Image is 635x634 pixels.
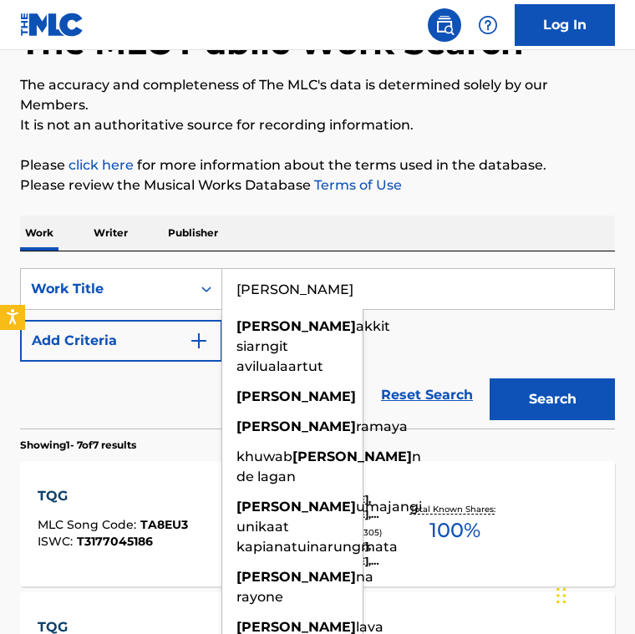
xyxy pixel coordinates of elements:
[292,449,412,464] strong: [PERSON_NAME]
[410,503,500,515] p: Total Known Shares:
[140,517,188,532] span: TA8EU3
[311,177,402,193] a: Terms of Use
[236,569,356,585] strong: [PERSON_NAME]
[20,461,615,586] a: TQGMLC Song Code:TA8EU3ISWC:T3177045186Writers (4)[PERSON_NAME], [PERSON_NAME], [PERSON_NAME] [PE...
[478,15,498,35] img: help
[69,157,134,173] a: click here
[236,318,356,334] strong: [PERSON_NAME]
[20,13,84,37] img: MLC Logo
[428,8,461,42] a: Public Search
[20,438,136,453] p: Showing 1 - 7 of 7 results
[373,377,481,413] a: Reset Search
[429,515,480,545] span: 100 %
[551,554,635,634] iframe: Chat Widget
[236,318,390,374] span: akkit siarngit avilualaartut
[189,331,209,351] img: 9d2ae6d4665cec9f34b9.svg
[236,449,292,464] span: khuwab
[77,534,153,549] span: T3177045186
[38,534,77,549] span: ISWC :
[236,499,356,515] strong: [PERSON_NAME]
[20,320,222,362] button: Add Criteria
[31,279,181,299] div: Work Title
[20,175,615,195] p: Please review the Musical Works Database
[89,216,133,251] p: Writer
[20,75,615,115] p: The accuracy and completeness of The MLC's data is determined solely by our Members.
[356,418,408,434] span: ramaya
[434,15,455,35] img: search
[20,115,615,135] p: It is not an authoritative source for recording information.
[20,216,58,251] p: Work
[515,4,615,46] a: Log In
[236,418,356,434] strong: [PERSON_NAME]
[471,8,505,42] div: Help
[20,155,615,175] p: Please for more information about the terms used in the database.
[163,216,223,251] p: Publisher
[236,499,422,555] span: umajangi unikaat kapianatuinarungmata
[38,486,188,506] div: TQG
[556,571,566,621] div: Drag
[490,378,615,420] button: Search
[38,517,140,532] span: MLC Song Code :
[236,388,356,404] strong: [PERSON_NAME]
[20,268,615,429] form: Search Form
